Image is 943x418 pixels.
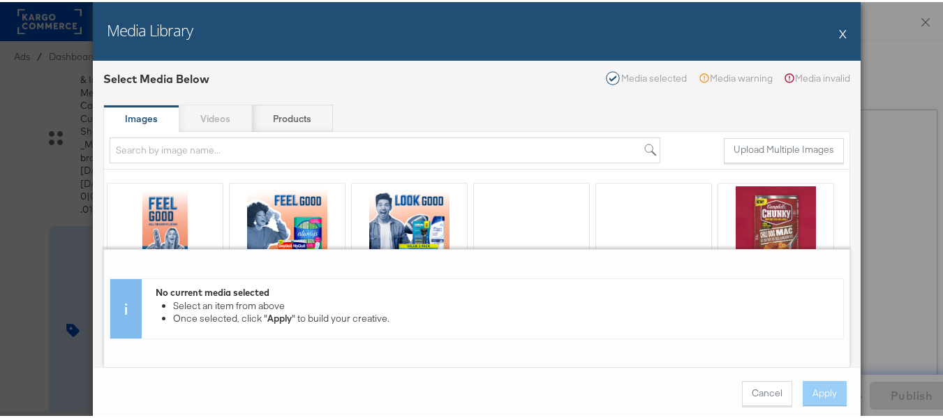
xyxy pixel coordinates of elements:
h2: Media Library [107,17,193,38]
strong: Products [273,110,311,124]
div: No current media selected [156,284,836,297]
button: Upload Multiple Images [724,136,844,161]
div: Media selected [606,69,687,83]
div: Select Media Below [103,69,209,85]
div: Media warning [699,69,773,83]
li: Once selected, click " " to build your creative. [173,310,836,323]
button: X [839,17,847,45]
button: Cancel [742,379,792,404]
strong: Images [125,110,158,124]
div: Media invalid [784,69,850,83]
li: Select an item from above [173,297,836,310]
input: Search by image name... [110,135,660,161]
strong: Apply [267,310,292,322]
